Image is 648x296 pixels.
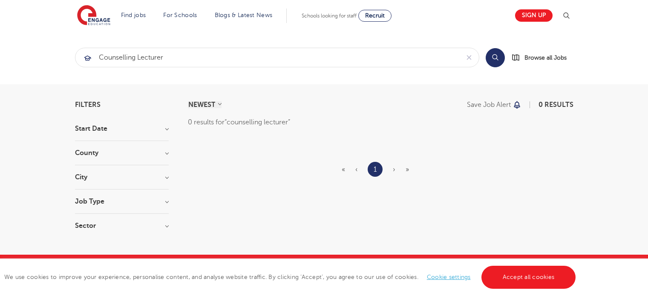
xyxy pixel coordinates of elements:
[467,101,522,108] button: Save job alert
[188,117,573,128] div: 0 results for
[75,125,169,132] h3: Start Date
[393,166,395,173] span: ›
[302,13,357,19] span: Schools looking for staff
[75,198,169,205] h3: Job Type
[215,12,273,18] a: Blogs & Latest News
[355,166,357,173] span: ‹
[481,266,576,289] a: Accept all cookies
[75,48,459,67] input: Submit
[406,166,409,173] span: »
[75,48,479,67] div: Submit
[75,101,101,108] span: Filters
[515,9,553,22] a: Sign up
[524,53,567,63] span: Browse all Jobs
[75,222,169,229] h3: Sector
[365,12,385,19] span: Recruit
[342,166,345,173] span: «
[486,48,505,67] button: Search
[427,274,471,280] a: Cookie settings
[225,118,290,126] q: counselling lecturer
[75,174,169,181] h3: City
[358,10,392,22] a: Recruit
[459,48,479,67] button: Clear
[77,5,110,26] img: Engage Education
[163,12,197,18] a: For Schools
[512,53,573,63] a: Browse all Jobs
[4,274,578,280] span: We use cookies to improve your experience, personalise content, and analyse website traffic. By c...
[467,101,511,108] p: Save job alert
[539,101,573,109] span: 0 results
[75,149,169,156] h3: County
[374,164,377,175] a: 1
[121,12,146,18] a: Find jobs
